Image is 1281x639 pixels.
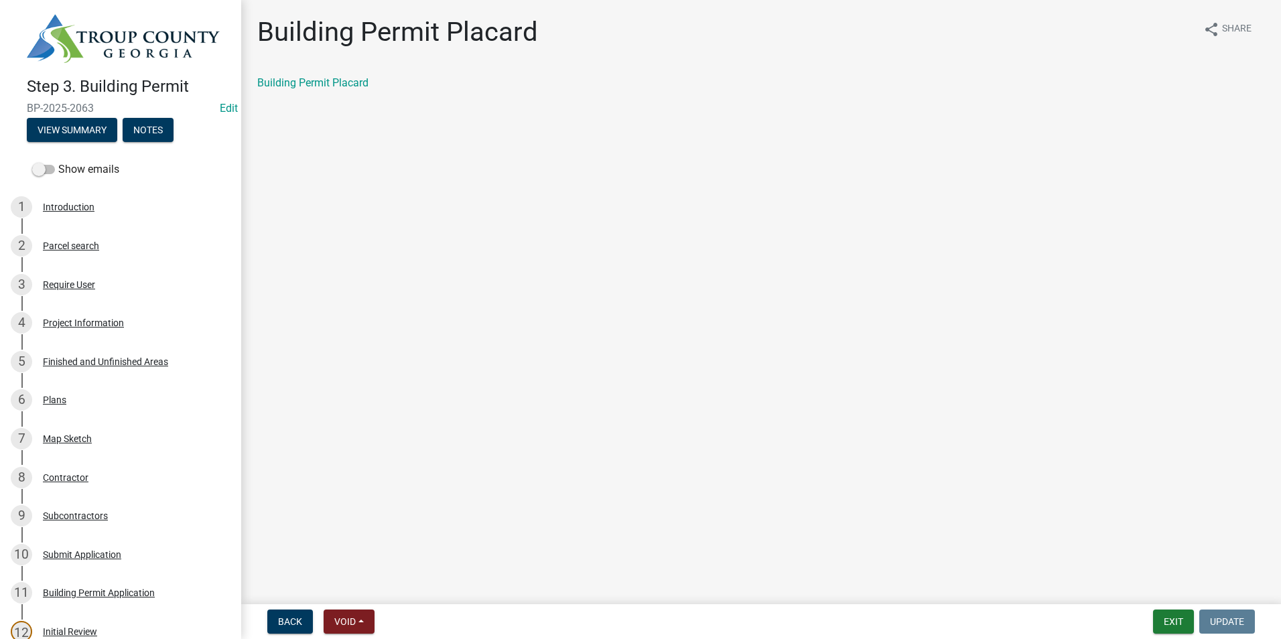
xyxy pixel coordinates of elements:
[27,118,117,142] button: View Summary
[43,395,66,405] div: Plans
[1222,21,1252,38] span: Share
[43,318,124,328] div: Project Information
[43,627,97,636] div: Initial Review
[27,14,220,63] img: Troup County, Georgia
[43,473,88,482] div: Contractor
[11,544,32,565] div: 10
[11,467,32,488] div: 8
[334,616,356,627] span: Void
[11,312,32,334] div: 4
[123,118,174,142] button: Notes
[43,241,99,251] div: Parcel search
[123,125,174,136] wm-modal-confirm: Notes
[27,125,117,136] wm-modal-confirm: Summary
[11,428,32,449] div: 7
[32,161,119,177] label: Show emails
[11,196,32,218] div: 1
[27,102,214,115] span: BP-2025-2063
[11,235,32,257] div: 2
[11,351,32,372] div: 5
[1210,616,1244,627] span: Update
[220,102,238,115] wm-modal-confirm: Edit Application Number
[43,357,168,366] div: Finished and Unfinished Areas
[43,550,121,559] div: Submit Application
[1153,610,1194,634] button: Exit
[1199,610,1255,634] button: Update
[11,582,32,603] div: 11
[43,280,95,289] div: Require User
[278,616,302,627] span: Back
[257,76,368,89] a: Building Permit Placard
[1193,16,1262,42] button: shareShare
[11,274,32,295] div: 3
[43,202,94,212] div: Introduction
[324,610,375,634] button: Void
[220,102,238,115] a: Edit
[43,434,92,443] div: Map Sketch
[11,505,32,526] div: 9
[43,588,155,597] div: Building Permit Application
[43,511,108,520] div: Subcontractors
[1203,21,1219,38] i: share
[267,610,313,634] button: Back
[11,389,32,411] div: 6
[27,77,230,96] h4: Step 3. Building Permit
[257,16,538,48] h1: Building Permit Placard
